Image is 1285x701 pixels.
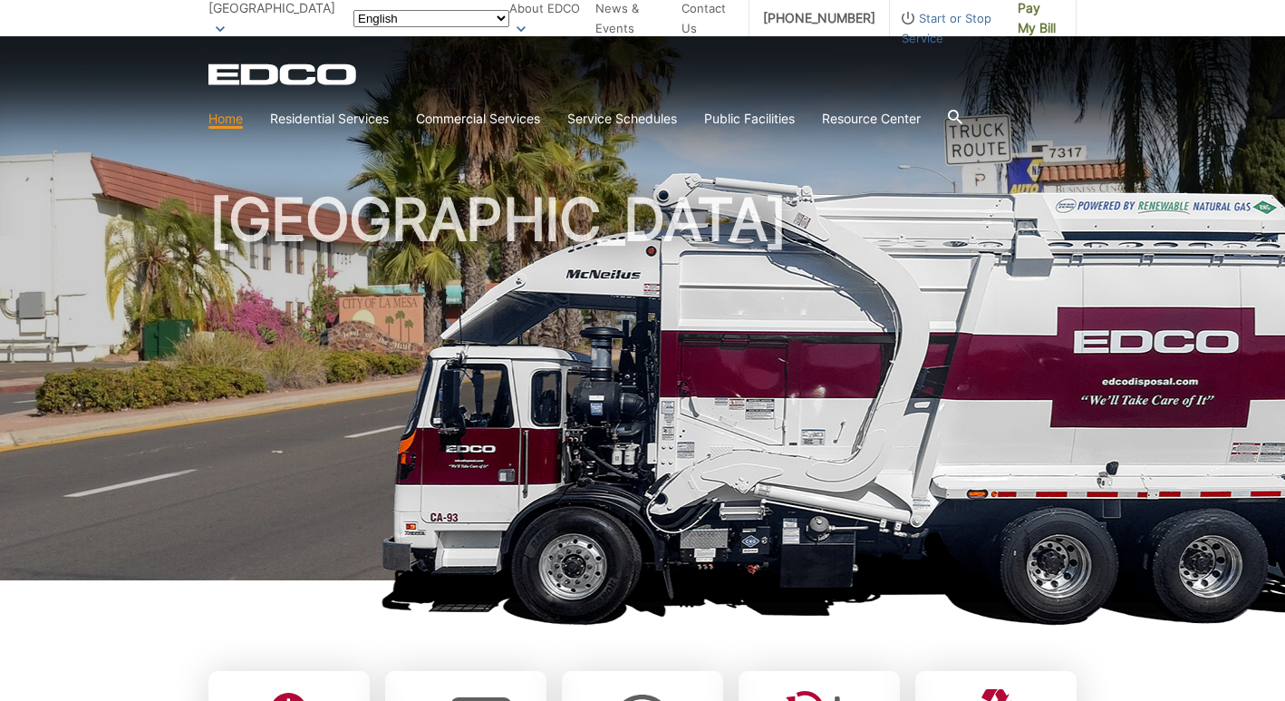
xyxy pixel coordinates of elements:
[567,109,677,129] a: Service Schedules
[704,109,795,129] a: Public Facilities
[353,10,509,27] select: Select a language
[208,109,243,129] a: Home
[416,109,540,129] a: Commercial Services
[270,109,389,129] a: Residential Services
[822,109,921,129] a: Resource Center
[208,63,359,85] a: EDCD logo. Return to the homepage.
[208,190,1077,589] h1: [GEOGRAPHIC_DATA]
